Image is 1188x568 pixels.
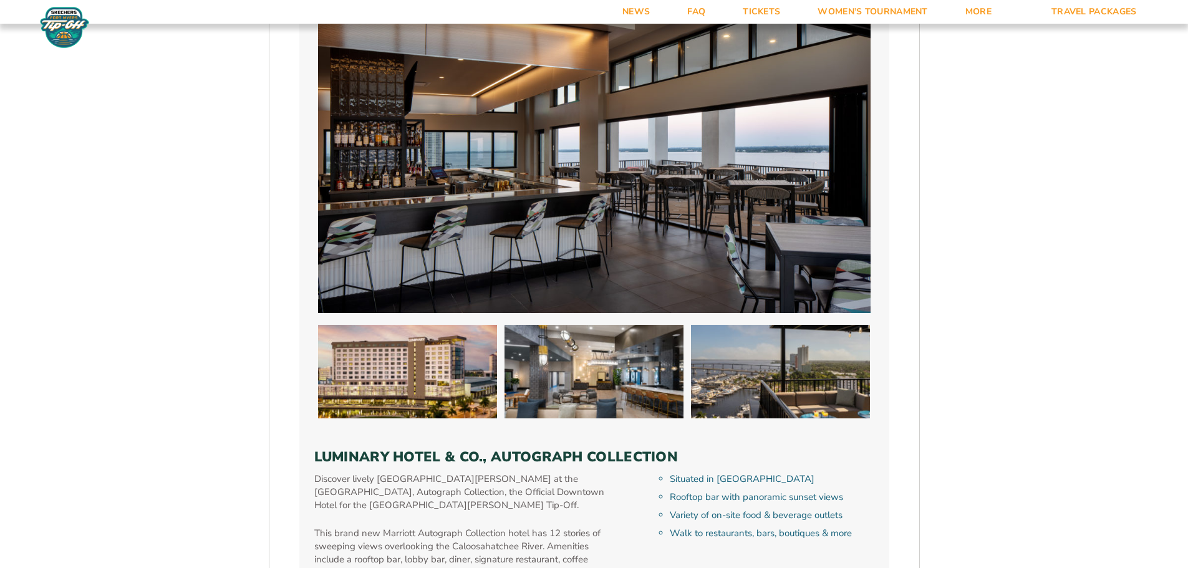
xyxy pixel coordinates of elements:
li: Variety of on-site food & beverage outlets [670,509,874,522]
img: Luminary Hotel & Co., Autograph Collection (2025 BEACH) [318,325,497,418]
img: Luminary Hotel & Co., Autograph Collection (2025 BEACH) [505,325,683,418]
p: Discover lively [GEOGRAPHIC_DATA][PERSON_NAME] at the [GEOGRAPHIC_DATA], Autograph Collection, th... [314,473,613,512]
li: Rooftop bar with panoramic sunset views [670,491,874,504]
li: Situated in [GEOGRAPHIC_DATA] [670,473,874,486]
img: Luminary Hotel & Co., Autograph Collection (2025 BEACH) [691,325,870,418]
img: Fort Myers Tip-Off [37,6,92,49]
li: Walk to restaurants, bars, boutiques & more [670,527,874,540]
h3: Luminary Hotel & Co., Autograph Collection [314,449,874,465]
